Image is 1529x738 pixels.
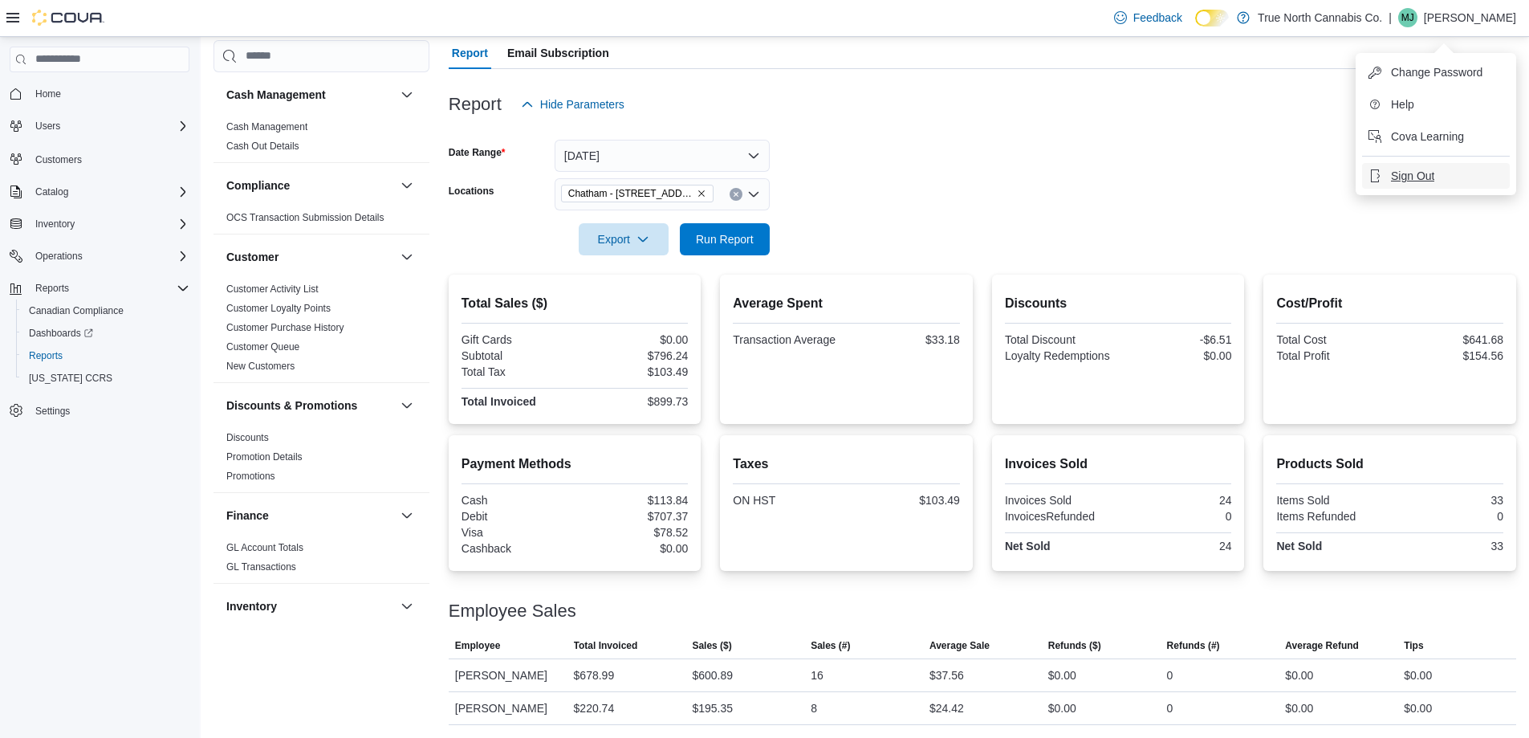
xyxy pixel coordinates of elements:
p: [PERSON_NAME] [1424,8,1516,27]
span: Customer Queue [226,340,299,353]
div: Customer [213,279,429,382]
span: Reports [35,282,69,295]
button: Change Password [1362,59,1510,85]
span: New Customers [226,360,295,373]
button: Discounts & Promotions [397,396,417,415]
span: OCS Transaction Submission Details [226,211,384,224]
button: Finance [397,506,417,525]
div: $103.49 [850,494,960,507]
span: Sales (#) [811,639,850,652]
h2: Payment Methods [462,455,689,474]
h2: Average Spent [733,294,960,313]
div: $678.99 [574,666,615,685]
a: Discounts [226,432,269,443]
h3: Cash Management [226,87,326,103]
span: Reports [29,279,189,298]
div: Invoices Sold [1005,494,1115,507]
img: Cova [32,10,104,26]
h3: Compliance [226,177,290,194]
a: Dashboards [16,322,196,345]
span: Run Report [696,231,754,247]
div: 24 [1121,540,1231,552]
div: [PERSON_NAME] [449,692,567,724]
button: Customers [3,147,196,170]
span: Cash Management [226,120,307,133]
button: Run Report [680,223,770,255]
div: $37.56 [929,666,964,685]
h2: Invoices Sold [1005,455,1232,474]
a: Customer Queue [226,341,299,353]
div: Items Refunded [1276,510,1386,523]
div: 0 [1167,699,1173,718]
nav: Complex example [10,75,189,464]
div: $0.00 [1048,666,1076,685]
button: Export [579,223,669,255]
button: Settings [3,399,196,422]
button: Hide Parameters [514,88,631,120]
span: Reports [22,346,189,365]
strong: Net Sold [1005,540,1051,552]
div: $220.74 [574,699,615,718]
div: 24 [1121,494,1231,507]
h3: Discounts & Promotions [226,398,357,414]
div: $0.00 [1285,666,1313,685]
div: InvoicesRefunded [1005,510,1115,523]
div: Finance [213,538,429,583]
div: $154.56 [1393,349,1503,362]
button: Cash Management [226,87,394,103]
div: Cashback [462,542,571,555]
span: GL Transactions [226,561,296,573]
span: Catalog [35,186,68,198]
span: Refunds (#) [1167,639,1220,652]
span: Export [588,223,659,255]
input: Dark Mode [1195,10,1229,27]
div: $0.00 [1285,699,1313,718]
div: $24.42 [929,699,964,718]
a: Home [29,84,67,104]
a: Customer Loyalty Points [226,303,331,314]
button: Users [3,115,196,137]
div: $103.49 [578,365,688,378]
button: Finance [226,508,394,524]
label: Date Range [449,146,506,159]
div: $33.18 [850,333,960,346]
span: Canadian Compliance [29,304,124,317]
div: Visa [462,526,571,539]
span: Settings [29,401,189,421]
div: [PERSON_NAME] [449,659,567,691]
span: Chatham - [STREET_ADDRESS] [568,186,693,202]
h2: Taxes [733,455,960,474]
div: 0 [1393,510,1503,523]
span: Dark Mode [1195,27,1196,27]
span: Home [35,88,61,100]
a: Customer Activity List [226,283,319,295]
button: Customer [226,249,394,265]
h2: Products Sold [1276,455,1503,474]
span: Discounts [226,431,269,444]
a: New Customers [226,361,295,372]
a: GL Account Totals [226,542,303,553]
strong: Total Invoiced [462,395,536,408]
button: Inventory [3,213,196,235]
span: Feedback [1133,10,1182,26]
div: 16 [811,666,823,685]
span: Tips [1404,639,1423,652]
span: Promotions [226,470,275,483]
a: Canadian Compliance [22,301,130,320]
div: 33 [1393,494,1503,507]
label: Locations [449,185,494,198]
button: Discounts & Promotions [226,398,394,414]
button: Help [1362,92,1510,117]
button: Remove Chatham - 85 King St W from selection in this group [697,189,706,198]
button: Catalog [29,182,75,202]
h3: Inventory [226,598,277,614]
button: [DATE] [555,140,770,172]
button: Catalog [3,181,196,203]
span: [US_STATE] CCRS [29,372,112,385]
h3: Customer [226,249,279,265]
span: Reports [29,349,63,362]
div: $0.00 [1121,349,1231,362]
span: Catalog [29,182,189,202]
span: Dashboards [22,324,189,343]
div: 33 [1393,540,1503,552]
